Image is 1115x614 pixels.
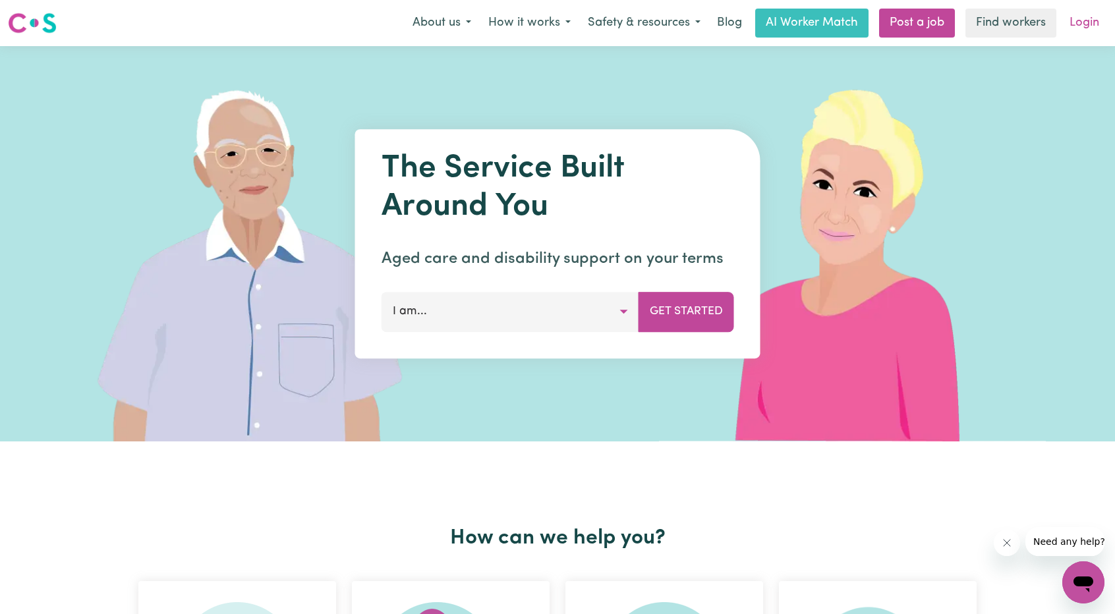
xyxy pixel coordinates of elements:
iframe: Message from company [1025,527,1104,556]
iframe: Button to launch messaging window [1062,561,1104,603]
button: How it works [480,9,579,37]
button: Safety & resources [579,9,709,37]
h2: How can we help you? [130,526,985,551]
button: Get Started [639,292,734,331]
button: I am... [382,292,639,331]
span: Need any help? [8,9,80,20]
iframe: Close message [994,530,1020,556]
p: Aged care and disability support on your terms [382,247,734,271]
button: About us [404,9,480,37]
a: Careseekers logo [8,8,57,38]
a: Login [1062,9,1107,38]
h1: The Service Built Around You [382,150,734,226]
a: Find workers [965,9,1056,38]
a: AI Worker Match [755,9,869,38]
a: Blog [709,9,750,38]
img: Careseekers logo [8,11,57,35]
a: Post a job [879,9,955,38]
